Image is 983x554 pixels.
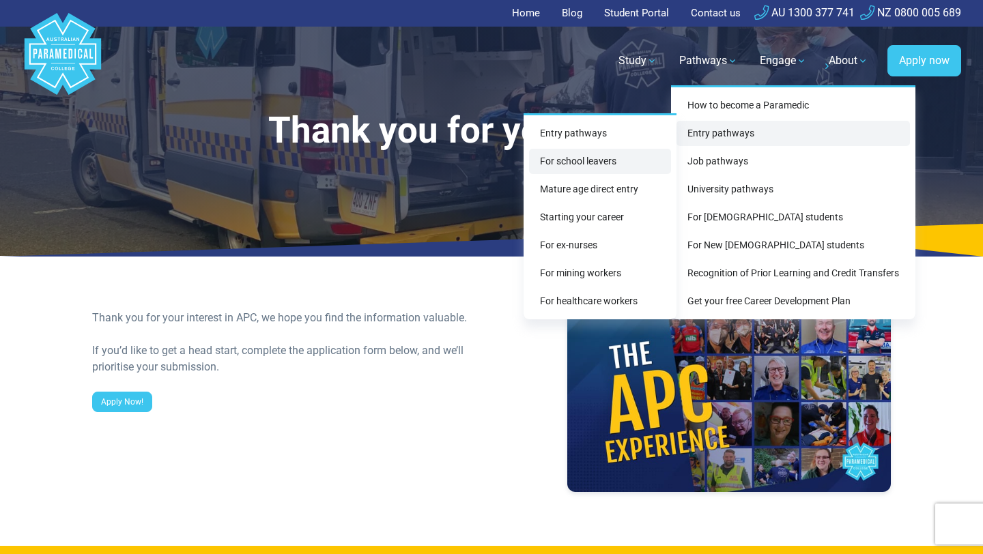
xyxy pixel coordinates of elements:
a: Entry pathways [529,121,671,146]
a: NZ 0800 005 689 [860,6,961,19]
a: Study [610,42,666,80]
h1: Thank you for your enquiry! [92,109,891,152]
a: University pathways [676,177,910,202]
div: If you’d like to get a head start, complete the application form below, and we’ll prioritise your... [92,342,483,375]
a: Mature age direct entry [529,177,671,202]
a: For [DEMOGRAPHIC_DATA] students [676,205,910,230]
a: Australian Paramedical College [22,27,104,96]
a: Pathways [671,42,746,80]
a: AU 1300 377 741 [754,6,855,19]
div: Entry pathways [524,113,676,319]
a: Starting your career [529,205,671,230]
a: Entry pathways [676,121,910,146]
a: For ex-nurses [529,233,671,258]
a: For New [DEMOGRAPHIC_DATA] students [676,233,910,258]
div: Pathways [671,85,915,319]
a: About [821,42,877,80]
a: How to become a Paramedic [676,93,910,118]
a: Recognition of Prior Learning and Credit Transfers [676,261,910,286]
a: Apply now [887,45,961,76]
a: Engage [752,42,815,80]
a: Get your free Career Development Plan [676,289,910,314]
iframe: The APC Experience | Find out who we are & what we do [567,310,890,491]
a: For mining workers [529,261,671,286]
a: For school leavers [529,149,671,174]
div: Thank you for your interest in APC, we hope you find the information valuable. [92,310,483,326]
a: Apply Now! [92,392,152,412]
a: Job pathways [676,149,910,174]
a: For healthcare workers [529,289,671,314]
